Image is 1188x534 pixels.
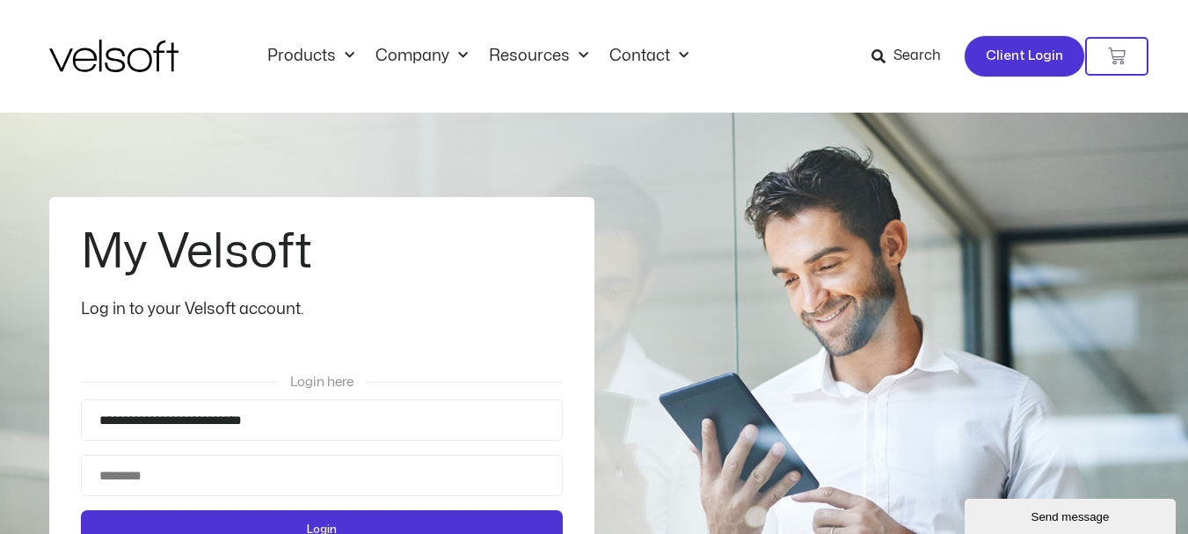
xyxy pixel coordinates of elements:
[599,47,699,66] a: ContactMenu Toggle
[257,47,699,66] nav: Menu
[257,47,365,66] a: ProductsMenu Toggle
[964,35,1085,77] a: Client Login
[49,40,179,72] img: Velsoft Training Materials
[290,376,353,389] span: Login here
[871,41,953,71] a: Search
[81,229,558,276] h2: My Velsoft
[81,297,563,322] div: Log in to your Velsoft account.
[365,47,478,66] a: CompanyMenu Toggle
[965,495,1179,534] iframe: chat widget
[986,45,1063,68] span: Client Login
[893,45,941,68] span: Search
[478,47,599,66] a: ResourcesMenu Toggle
